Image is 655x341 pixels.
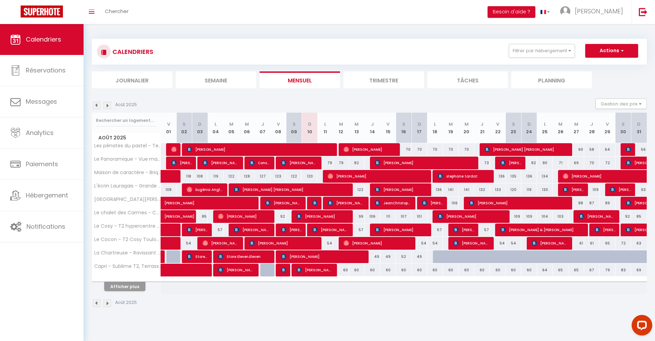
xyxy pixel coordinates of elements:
th: 21 [474,113,490,143]
div: 93 [631,183,647,196]
div: 60 [412,264,427,276]
th: 29 [600,113,615,143]
div: 122 [223,170,239,183]
div: 92 [271,210,286,223]
th: 25 [537,113,553,143]
div: 130 [537,183,553,196]
span: Calendriers [26,35,61,44]
span: [PERSON_NAME] [575,7,623,15]
div: 104 [537,210,553,223]
li: Mensuel [260,71,340,88]
span: [PERSON_NAME] [626,143,631,156]
span: [PERSON_NAME] [218,263,255,276]
abbr: V [277,121,280,127]
th: 02 [176,113,192,143]
div: 57 [427,224,443,236]
abbr: S [512,121,515,127]
abbr: S [622,121,625,127]
div: 107 [396,210,412,223]
span: Le Panoramique - Vue magique [93,157,162,162]
div: 60 [396,264,412,276]
div: 49 [364,250,380,263]
span: [PERSON_NAME] [312,223,349,236]
th: 08 [271,113,286,143]
div: 70 [443,143,459,156]
div: 73 [474,157,490,169]
div: 135 [506,170,522,183]
div: 80 [537,157,553,169]
span: [PERSON_NAME] [203,156,239,169]
abbr: L [215,121,217,127]
th: 18 [427,113,443,143]
li: Journalier [92,71,172,88]
div: 70 [459,143,474,156]
abbr: D [308,121,312,127]
div: 71 [553,157,568,169]
div: 70 [396,143,412,156]
abbr: M [229,121,233,127]
th: 19 [443,113,459,143]
abbr: S [183,121,186,127]
div: 60 [364,264,380,276]
abbr: L [544,121,546,127]
div: 141 [443,183,459,196]
div: 141 [459,183,474,196]
span: stephane tardat [438,170,490,183]
div: 108 [192,170,208,183]
div: 136 [490,170,506,183]
div: 65 [600,237,615,250]
div: 82 [521,157,537,169]
button: Afficher plus [104,282,145,291]
abbr: D [637,121,641,127]
abbr: D [198,121,201,127]
div: 60 [521,264,537,276]
span: [PERSON_NAME] [343,143,396,156]
th: 30 [615,113,631,143]
th: 04 [208,113,223,143]
p: Août 2025 [115,299,137,306]
a: [PERSON_NAME] [161,197,177,210]
span: [PERSON_NAME] [281,156,318,169]
th: 05 [223,113,239,143]
div: 109 [521,210,537,223]
img: Super Booking [21,5,63,18]
span: Notifications [26,222,65,231]
li: Tâches [427,71,508,88]
div: 69 [568,157,584,169]
div: 67 [584,264,600,276]
span: [PERSON_NAME] [249,237,318,250]
div: 65 [553,264,568,276]
abbr: J [481,121,483,127]
div: 134 [537,170,553,183]
h3: CALENDRIERS [111,44,153,59]
div: 79 [317,157,333,169]
img: ... [560,6,570,16]
div: 61 [568,237,584,250]
span: La Chartreuse - Ravissant appartement à [GEOGRAPHIC_DATA] [93,250,162,255]
div: 132 [474,183,490,196]
div: 122 [349,183,365,196]
span: [PERSON_NAME] [422,196,443,209]
div: 101 [412,210,427,223]
div: 99 [349,210,365,223]
span: [PERSON_NAME] [375,183,427,196]
span: [PERSON_NAME] [296,263,333,276]
span: Les pénates du pastel - Terrasse & Jardin [93,143,162,148]
div: 108 [161,183,177,196]
span: [PERSON_NAME] [171,156,192,169]
li: Planning [511,71,592,88]
div: 106 [364,210,380,223]
span: Messages [26,97,57,106]
span: [PERSON_NAME] [281,223,302,236]
span: Le Cosy - T2 hypercentre au calme avec parking [93,224,162,229]
abbr: M [339,121,343,127]
iframe: LiveChat chat widget [626,312,655,341]
span: [PERSON_NAME] [312,196,317,209]
div: 57 [208,224,223,236]
div: 60 [427,264,443,276]
span: L'écrin Lauragais - Grande maison, 3 chambres 3sdb [93,183,162,189]
span: [PERSON_NAME] [PERSON_NAME] [234,183,350,196]
span: Réservations [26,66,66,75]
div: 106 [443,197,459,209]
